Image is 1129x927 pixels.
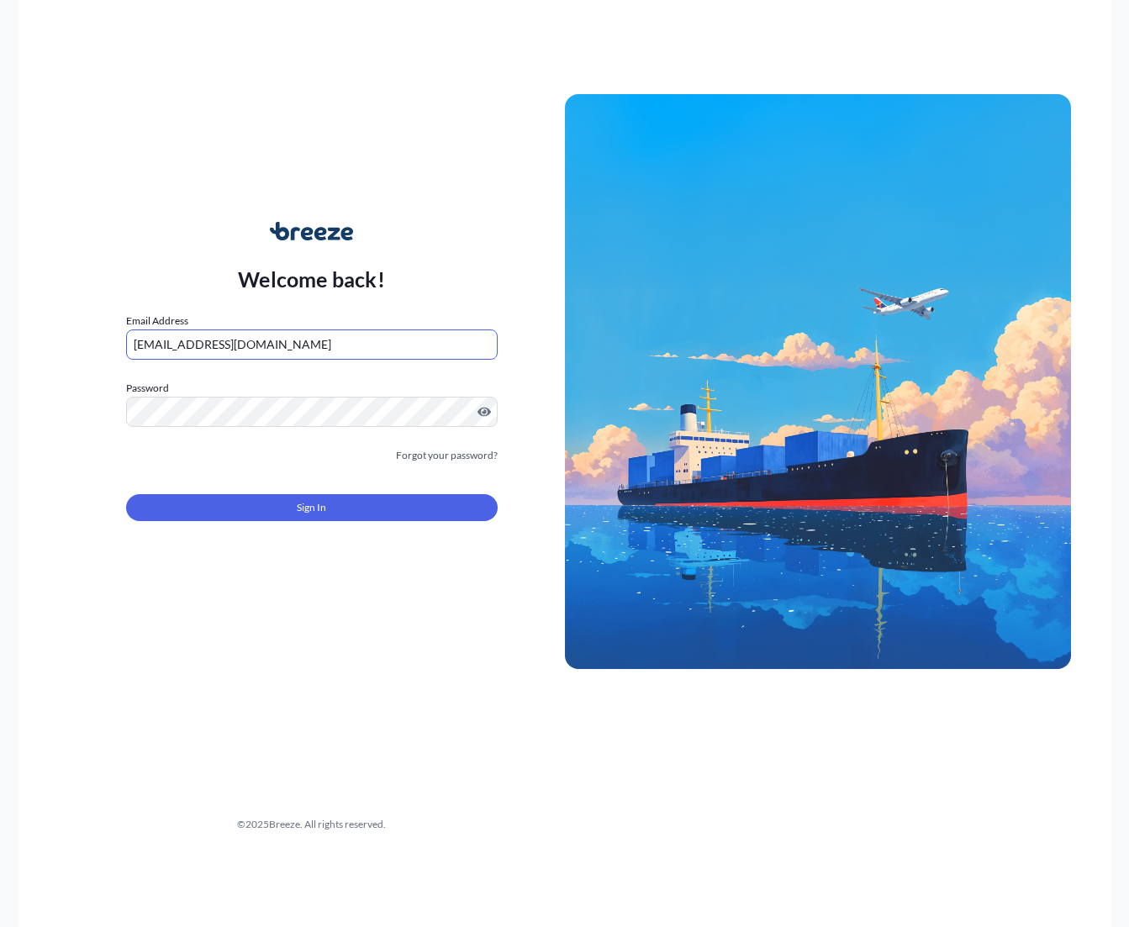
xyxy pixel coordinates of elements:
[477,405,491,419] button: Show password
[126,380,498,397] label: Password
[126,313,188,329] label: Email Address
[238,266,385,292] p: Welcome back!
[59,816,565,833] div: © 2025 Breeze. All rights reserved.
[396,447,498,464] a: Forgot your password?
[565,94,1071,669] img: Ship illustration
[297,499,326,516] span: Sign In
[126,329,498,360] input: example@gmail.com
[126,494,498,521] button: Sign In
